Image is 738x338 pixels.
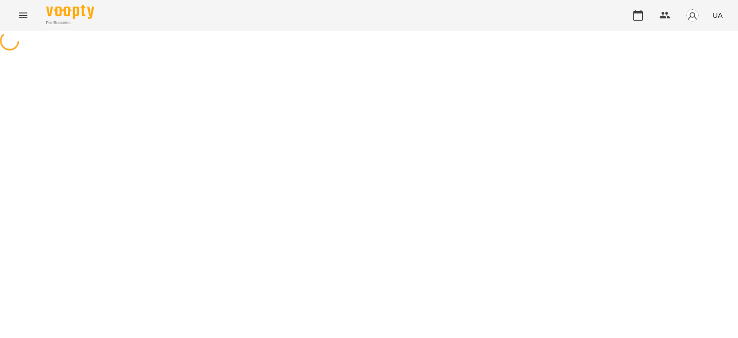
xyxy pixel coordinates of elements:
span: UA [713,10,723,20]
img: avatar_s.png [686,9,699,22]
img: Voopty Logo [46,5,94,19]
button: Menu [12,4,35,27]
button: UA [709,6,726,24]
span: For Business [46,20,94,26]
